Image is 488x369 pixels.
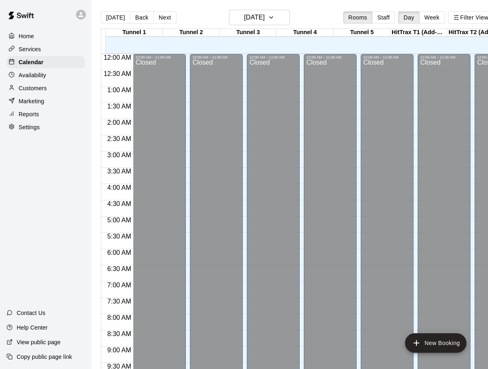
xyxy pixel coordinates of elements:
span: 7:00 AM [105,282,133,289]
div: 12:00 AM – 11:00 AM [420,55,468,59]
p: Reports [19,110,39,118]
span: 5:30 AM [105,233,133,240]
p: View public page [17,338,61,346]
span: 3:00 AM [105,152,133,158]
button: add [405,333,466,353]
span: 2:00 AM [105,119,133,126]
div: 12:00 AM – 11:00 AM [306,55,354,59]
div: Tunnel 2 [163,29,220,37]
button: Next [153,11,176,24]
div: Tunnel 1 [106,29,163,37]
button: Week [419,11,445,24]
p: Marketing [19,97,44,105]
div: 12:00 AM – 11:00 AM [363,55,411,59]
span: 9:00 AM [105,347,133,354]
div: 12:00 AM – 11:00 AM [135,55,183,59]
span: 2:30 AM [105,135,133,142]
button: Back [130,11,154,24]
div: 12:00 AM – 11:00 AM [192,55,240,59]
a: Customers [7,82,85,94]
div: Tunnel 4 [277,29,333,37]
p: Help Center [17,323,48,332]
span: 8:30 AM [105,330,133,337]
p: Home [19,32,34,40]
p: Customers [19,84,47,92]
div: Tunnel 5 [333,29,390,37]
button: Day [398,11,419,24]
span: 4:00 AM [105,184,133,191]
p: Settings [19,123,40,131]
a: Settings [7,121,85,133]
p: Services [19,45,41,53]
a: Home [7,30,85,42]
a: Availability [7,69,85,81]
span: 1:00 AM [105,87,133,93]
span: 1:30 AM [105,103,133,110]
p: Copy public page link [17,353,72,361]
p: Calendar [19,58,44,66]
span: 6:00 AM [105,249,133,256]
p: Contact Us [17,309,46,317]
span: 6:30 AM [105,265,133,272]
button: Rooms [343,11,373,24]
span: 12:30 AM [102,70,133,77]
span: 12:00 AM [102,54,133,61]
a: Reports [7,108,85,120]
span: 5:00 AM [105,217,133,224]
button: Staff [372,11,395,24]
span: 7:30 AM [105,298,133,305]
h6: [DATE] [244,12,265,23]
a: Services [7,43,85,55]
p: Availability [19,71,46,79]
a: Marketing [7,95,85,107]
div: HitTrax T1 (Add-On Service) [390,29,447,37]
a: Calendar [7,56,85,68]
span: 4:30 AM [105,200,133,207]
button: [DATE] [101,11,130,24]
div: Tunnel 3 [220,29,277,37]
button: [DATE] [229,10,290,25]
span: 3:30 AM [105,168,133,175]
span: 8:00 AM [105,314,133,321]
div: 12:00 AM – 11:00 AM [249,55,297,59]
